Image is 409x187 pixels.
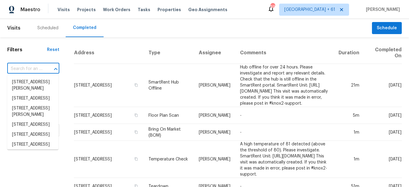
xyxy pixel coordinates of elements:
[144,64,194,107] td: SmartRent Hub Offline
[7,120,58,130] li: [STREET_ADDRESS]
[235,64,334,107] td: Hub offline for over 24 hours. Please investigate and report any relevant details. Check that the...
[144,141,194,178] td: Temperature Check
[194,42,235,64] th: Assignee
[133,113,139,118] button: Copy Address
[7,140,58,150] li: [STREET_ADDRESS]
[270,4,275,10] div: 699
[138,8,150,12] span: Tasks
[334,42,364,64] th: Duration
[194,107,235,124] td: [PERSON_NAME]
[144,124,194,141] td: Bring On Market (BOM)
[235,141,334,178] td: A high temperature of 81 detected (above the threshold of 80). Please investigate. SmartRent Unit...
[74,141,144,178] td: [STREET_ADDRESS]
[235,107,334,124] td: -
[194,124,235,141] td: [PERSON_NAME]
[235,124,334,141] td: -
[20,7,40,13] span: Maestro
[194,64,235,107] td: [PERSON_NAME]
[133,82,139,88] button: Copy Address
[7,130,58,140] li: [STREET_ADDRESS]
[74,107,144,124] td: [STREET_ADDRESS]
[74,42,144,64] th: Address
[194,141,235,178] td: [PERSON_NAME]
[73,25,96,31] div: Completed
[7,103,58,120] li: [STREET_ADDRESS][PERSON_NAME]
[47,47,59,53] div: Reset
[7,21,20,35] span: Visits
[364,107,402,124] td: [DATE]
[133,156,139,162] button: Copy Address
[334,64,364,107] td: 21m
[364,124,402,141] td: [DATE]
[377,24,397,32] span: Schedule
[77,7,96,13] span: Projects
[372,22,402,34] button: Schedule
[7,47,47,53] h1: Filters
[364,64,402,107] td: [DATE]
[364,7,400,13] span: [PERSON_NAME]
[58,7,70,13] span: Visits
[364,141,402,178] td: [DATE]
[37,25,58,31] div: Scheduled
[144,107,194,124] td: Floor Plan Scan
[334,107,364,124] td: 5m
[158,7,181,13] span: Properties
[74,124,144,141] td: [STREET_ADDRESS]
[133,129,139,135] button: Copy Address
[334,141,364,178] td: 1m
[334,124,364,141] td: 1m
[235,42,334,64] th: Comments
[74,64,144,107] td: [STREET_ADDRESS]
[7,93,58,103] li: [STREET_ADDRESS]
[144,42,194,64] th: Type
[364,42,402,64] th: Completed On
[284,7,335,13] span: [GEOGRAPHIC_DATA] + 61
[7,77,58,93] li: [STREET_ADDRESS][PERSON_NAME]
[7,64,42,74] input: Search for an address...
[52,65,60,73] button: Close
[103,7,130,13] span: Work Orders
[188,7,227,13] span: Geo Assignments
